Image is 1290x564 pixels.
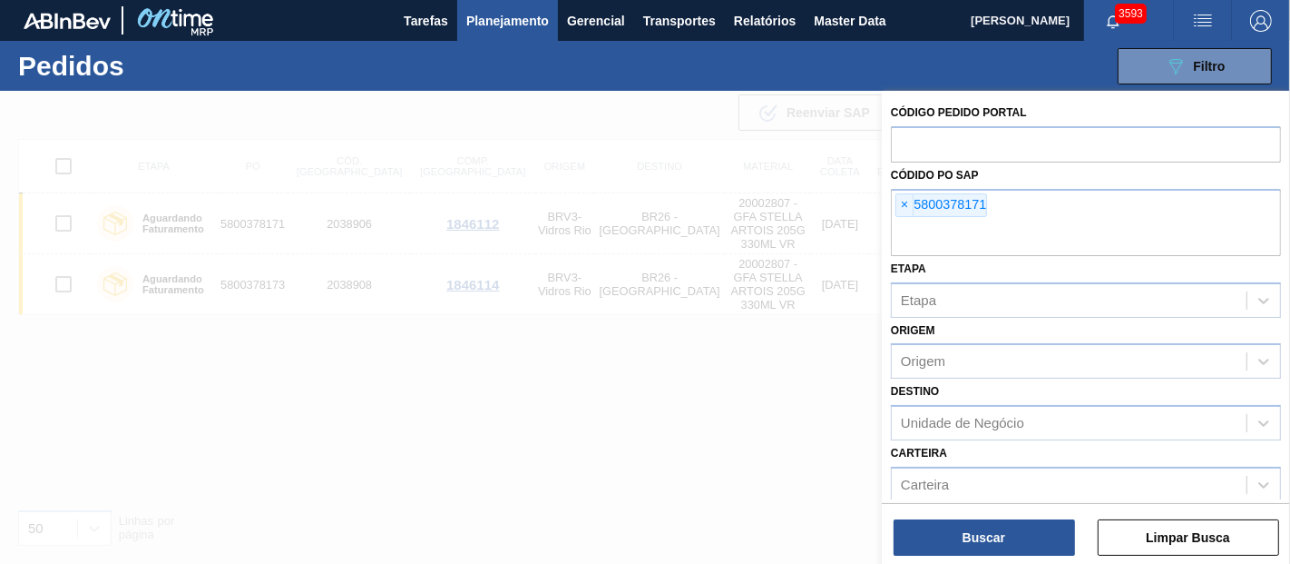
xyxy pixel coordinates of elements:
[734,10,796,32] span: Relatórios
[901,354,945,370] div: Origem
[1192,10,1214,32] img: userActions
[901,292,936,308] div: Etapa
[24,13,111,29] img: TNhmsLtSVTkK8tSr43FrP2fwEKptu5GPRR3wAAAABJRU5ErkJggg==
[891,262,926,275] label: Etapa
[891,385,939,398] label: Destino
[896,194,914,216] span: ×
[1084,8,1142,34] button: Notificações
[891,106,1027,119] label: Código Pedido Portal
[643,10,716,32] span: Transportes
[901,477,949,492] div: Carteira
[1250,10,1272,32] img: Logout
[1194,59,1226,74] span: Filtro
[1115,4,1147,24] span: 3593
[895,193,987,217] div: 5800378171
[466,10,549,32] span: Planejamento
[814,10,885,32] span: Master Data
[891,447,947,460] label: Carteira
[891,169,979,182] label: Códido PO SAP
[404,10,448,32] span: Tarefas
[1118,48,1272,84] button: Filtro
[891,324,935,337] label: Origem
[567,10,625,32] span: Gerencial
[901,416,1024,431] div: Unidade de Negócio
[18,55,275,76] h1: Pedidos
